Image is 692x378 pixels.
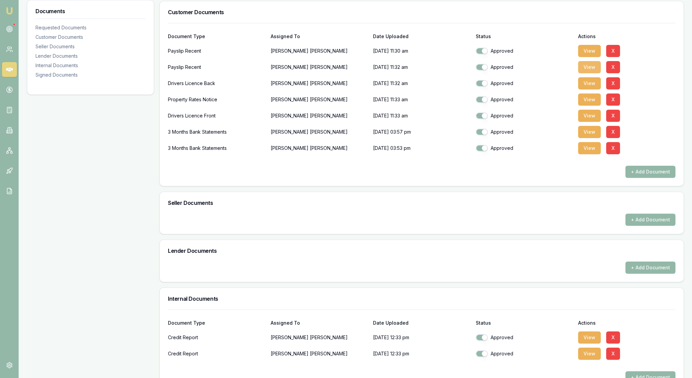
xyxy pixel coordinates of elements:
div: Drivers Licence Back [168,77,265,90]
p: [DATE] 11:32 am [373,77,470,90]
p: [PERSON_NAME] [PERSON_NAME] [271,60,368,74]
div: Approved [476,129,573,135]
div: Customer Documents [35,34,146,40]
div: Approved [476,96,573,103]
button: X [606,142,620,154]
div: Internal Documents [35,62,146,69]
p: [DATE] 12:33 pm [373,347,470,360]
p: [DATE] 11:33 am [373,93,470,106]
button: View [578,331,601,344]
div: Date Uploaded [373,34,470,39]
button: View [578,348,601,360]
button: X [606,126,620,138]
button: View [578,45,601,57]
button: X [606,110,620,122]
button: X [606,45,620,57]
div: Property Rates Notice [168,93,265,106]
button: X [606,77,620,89]
button: View [578,61,601,73]
button: View [578,93,601,106]
div: Document Type [168,321,265,325]
p: [PERSON_NAME] [PERSON_NAME] [271,109,368,123]
div: Approved [476,334,573,341]
div: Approved [476,48,573,54]
p: [DATE] 11:30 am [373,44,470,58]
button: View [578,77,601,89]
h3: Lender Documents [168,248,675,253]
div: Status [476,321,573,325]
button: + Add Document [625,214,675,226]
div: Date Uploaded [373,321,470,325]
h3: Internal Documents [168,296,675,301]
div: Drivers Licence Front [168,109,265,123]
p: [DATE] 12:33 pm [373,331,470,344]
p: [DATE] 11:33 am [373,109,470,123]
p: [PERSON_NAME] [PERSON_NAME] [271,44,368,58]
p: [DATE] 11:32 am [373,60,470,74]
p: [PERSON_NAME] [PERSON_NAME] [271,93,368,106]
div: Assigned To [271,34,368,39]
div: Actions [578,321,675,325]
h3: Customer Documents [168,9,675,15]
div: Requested Documents [35,24,146,31]
div: Lender Documents [35,53,146,59]
div: Approved [476,112,573,119]
div: Approved [476,64,573,71]
button: View [578,110,601,122]
p: [DATE] 03:57 pm [373,125,470,139]
button: X [606,61,620,73]
img: emu-icon-u.png [5,7,14,15]
div: Signed Documents [35,72,146,78]
div: Approved [476,350,573,357]
div: 3 Months Bank Statements [168,125,265,139]
div: Payslip Recent [168,60,265,74]
div: Actions [578,34,675,39]
button: X [606,331,620,344]
div: Credit Report [168,347,265,360]
div: 3 Months Bank Statements [168,141,265,155]
p: [PERSON_NAME] [PERSON_NAME] [271,77,368,90]
div: Credit Report [168,331,265,344]
div: Seller Documents [35,43,146,50]
div: Assigned To [271,321,368,325]
div: Document Type [168,34,265,39]
p: [PERSON_NAME] [PERSON_NAME] [271,347,368,360]
p: [PERSON_NAME] [PERSON_NAME] [271,125,368,139]
p: [PERSON_NAME] [PERSON_NAME] [271,141,368,155]
div: Status [476,34,573,39]
p: [DATE] 03:53 pm [373,141,470,155]
button: View [578,142,601,154]
h3: Seller Documents [168,200,675,206]
div: Payslip Recent [168,44,265,58]
button: + Add Document [625,166,675,178]
button: + Add Document [625,262,675,274]
button: View [578,126,601,138]
h3: Documents [35,8,146,14]
p: [PERSON_NAME] [PERSON_NAME] [271,331,368,344]
div: Approved [476,145,573,152]
button: X [606,348,620,360]
button: X [606,93,620,106]
div: Approved [476,80,573,87]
